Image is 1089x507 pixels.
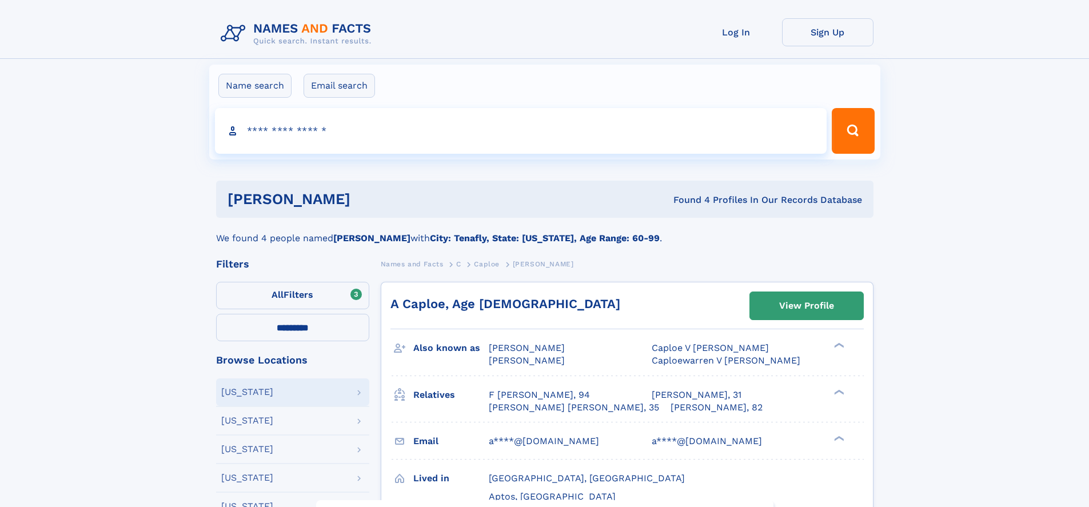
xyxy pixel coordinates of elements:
[456,257,461,271] a: C
[456,260,461,268] span: C
[413,385,489,405] h3: Relatives
[832,108,874,154] button: Search Button
[381,257,444,271] a: Names and Facts
[831,434,845,442] div: ❯
[430,233,660,243] b: City: Tenafly, State: [US_STATE], Age Range: 60-99
[216,282,369,309] label: Filters
[652,342,769,353] span: Caploe V [PERSON_NAME]
[489,342,565,353] span: [PERSON_NAME]
[652,389,741,401] a: [PERSON_NAME], 31
[750,292,863,320] a: View Profile
[304,74,375,98] label: Email search
[216,259,369,269] div: Filters
[221,473,273,482] div: [US_STATE]
[779,293,834,319] div: View Profile
[831,388,845,396] div: ❯
[513,260,574,268] span: [PERSON_NAME]
[228,192,512,206] h1: [PERSON_NAME]
[413,469,489,488] h3: Lived in
[691,18,782,46] a: Log In
[215,108,827,154] input: search input
[831,342,845,349] div: ❯
[413,432,489,451] h3: Email
[782,18,873,46] a: Sign Up
[652,355,800,366] span: Caploewarren V [PERSON_NAME]
[390,297,620,311] a: A Caploe, Age [DEMOGRAPHIC_DATA]
[474,257,500,271] a: Caploe
[221,445,273,454] div: [US_STATE]
[216,218,873,245] div: We found 4 people named with .
[221,416,273,425] div: [US_STATE]
[216,355,369,365] div: Browse Locations
[512,194,862,206] div: Found 4 Profiles In Our Records Database
[413,338,489,358] h3: Also known as
[216,18,381,49] img: Logo Names and Facts
[474,260,500,268] span: Caploe
[489,389,590,401] a: F [PERSON_NAME], 94
[333,233,410,243] b: [PERSON_NAME]
[489,401,659,414] a: [PERSON_NAME] [PERSON_NAME], 35
[489,473,685,484] span: [GEOGRAPHIC_DATA], [GEOGRAPHIC_DATA]
[272,289,284,300] span: All
[221,388,273,397] div: [US_STATE]
[671,401,763,414] a: [PERSON_NAME], 82
[489,491,616,502] span: Aptos, [GEOGRAPHIC_DATA]
[489,355,565,366] span: [PERSON_NAME]
[218,74,292,98] label: Name search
